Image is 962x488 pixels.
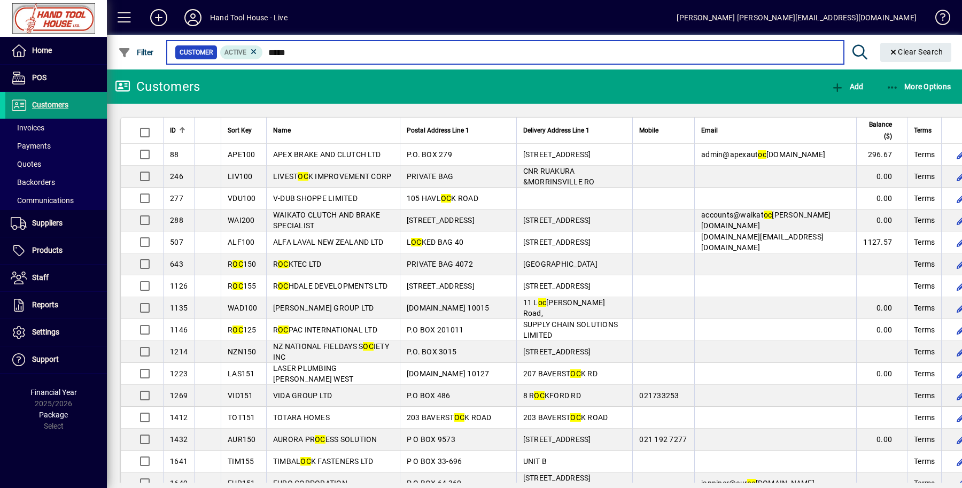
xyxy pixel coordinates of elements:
[523,216,591,224] span: [STREET_ADDRESS]
[5,155,107,173] a: Quotes
[170,216,183,224] span: 288
[170,347,188,356] span: 1214
[407,347,456,356] span: P.O. BOX 3015
[523,369,598,378] span: 207 BAVERST K RD
[747,479,756,487] em: oc
[5,265,107,291] a: Staff
[407,260,473,268] span: PRIVATE BAG 4072
[5,119,107,137] a: Invoices
[5,65,107,91] a: POS
[639,391,679,400] span: 021733253
[701,150,825,159] span: admin@apexaut [DOMAIN_NAME]
[228,326,257,334] span: R 125
[32,273,49,282] span: Staff
[407,435,455,444] span: P O BOX 9573
[407,413,492,422] span: 203 BAVERST K ROAD
[914,259,935,269] span: Terms
[5,319,107,346] a: Settings
[228,479,255,487] span: EUR151
[32,100,68,109] span: Customers
[889,48,943,56] span: Clear Search
[5,173,107,191] a: Backorders
[701,125,850,136] div: Email
[5,191,107,210] a: Communications
[278,260,289,268] em: OC
[454,413,465,422] em: OC
[570,413,581,422] em: OC
[758,150,766,159] em: oc
[11,123,44,132] span: Invoices
[32,219,63,227] span: Suppliers
[30,388,77,397] span: Financial Year
[228,435,256,444] span: AUR150
[170,304,188,312] span: 1135
[170,282,188,290] span: 1126
[11,196,74,205] span: Communications
[407,457,462,466] span: P O BOX 33-696
[570,369,581,378] em: OC
[170,413,188,422] span: 1412
[228,282,257,290] span: R 155
[523,298,606,317] span: 11 L [PERSON_NAME] Road,
[927,2,949,37] a: Knowledge Base
[523,167,595,186] span: CNR RUAKURA &MORRINSVILLE RO
[300,457,311,466] em: OC
[914,303,935,313] span: Terms
[883,77,954,96] button: More Options
[523,347,591,356] span: [STREET_ADDRESS]
[232,260,243,268] em: OC
[278,326,289,334] em: OC
[523,391,581,400] span: 8 R KFORD RD
[273,194,358,203] span: V-DUB SHOPPE LIMITED
[523,282,591,290] span: [STREET_ADDRESS]
[224,49,246,56] span: Active
[5,237,107,264] a: Products
[273,260,322,268] span: R KTEC LTD
[315,435,325,444] em: OC
[914,193,935,204] span: Terms
[914,324,935,335] span: Terms
[11,178,55,187] span: Backorders
[701,125,718,136] span: Email
[914,456,935,467] span: Terms
[32,246,63,254] span: Products
[856,297,907,319] td: 0.00
[411,238,422,246] em: OC
[115,43,157,62] button: Filter
[880,43,952,62] button: Clear
[856,363,907,385] td: 0.00
[228,150,255,159] span: APE100
[278,282,289,290] em: OC
[273,457,374,466] span: TIMBAL K FASTENERS LTD
[118,48,154,57] span: Filter
[170,260,183,268] span: 643
[407,150,452,159] span: P.O. BOX 279
[273,413,330,422] span: TOTARA HOMES
[856,429,907,451] td: 0.00
[210,9,288,26] div: Hand Tool House - Live
[273,125,291,136] span: Name
[639,125,658,136] span: Mobile
[142,8,176,27] button: Add
[914,281,935,291] span: Terms
[170,369,188,378] span: 1223
[228,194,256,203] span: VDU100
[407,238,463,246] span: L KED BAG 40
[407,216,475,224] span: [STREET_ADDRESS]
[407,125,469,136] span: Postal Address Line 1
[170,172,183,181] span: 246
[32,46,52,55] span: Home
[863,119,892,142] span: Balance ($)
[273,211,380,230] span: WAIKATO CLUTCH AND BRAKE SPECIALIST
[273,435,377,444] span: AURORA PR ESS SOLUTION
[523,435,591,444] span: [STREET_ADDRESS]
[701,233,824,252] span: [DOMAIN_NAME][EMAIL_ADDRESS][DOMAIN_NAME]
[273,238,384,246] span: ALFA LAVAL NEW ZEALAND LTD
[886,82,951,91] span: More Options
[407,391,451,400] span: P.O BOX 486
[273,304,374,312] span: [PERSON_NAME] GROUP LTD
[534,391,545,400] em: OC
[856,319,907,341] td: 0.00
[523,413,608,422] span: 203 BAVERST K ROAD
[273,326,377,334] span: R PAC INTERNATIONAL LTD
